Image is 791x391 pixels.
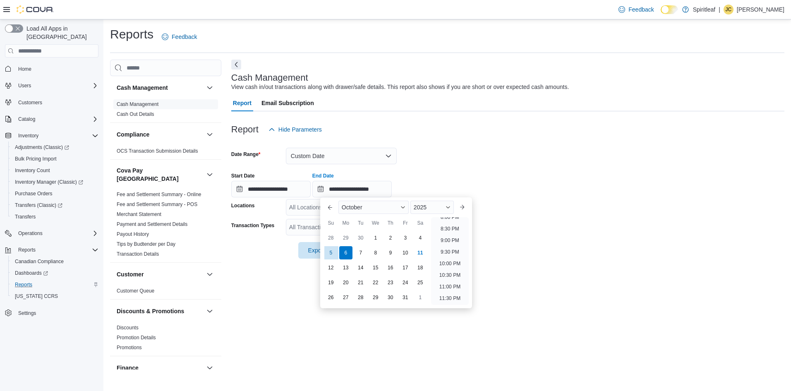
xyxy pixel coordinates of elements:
[18,132,38,139] span: Inventory
[233,95,252,111] span: Report
[324,276,338,289] div: day-19
[399,216,412,230] div: Fr
[15,98,46,108] a: Customers
[15,156,57,162] span: Bulk Pricing Import
[18,116,35,122] span: Catalog
[384,246,397,259] div: day-9
[15,131,42,141] button: Inventory
[12,200,66,210] a: Transfers (Classic)
[117,288,154,294] span: Customer Queue
[12,212,39,222] a: Transfers
[231,151,261,158] label: Date Range
[15,281,32,288] span: Reports
[117,335,156,341] a: Promotion Details
[12,177,98,187] span: Inventory Manager (Classic)
[414,231,427,245] div: day-4
[8,153,102,165] button: Bulk Pricing Import
[117,101,158,108] span: Cash Management
[369,291,382,304] div: day-29
[354,261,367,274] div: day-14
[117,84,168,92] h3: Cash Management
[384,261,397,274] div: day-16
[205,363,215,373] button: Finance
[719,5,720,14] p: |
[172,33,197,41] span: Feedback
[117,191,201,198] span: Fee and Settlement Summary - Online
[12,189,56,199] a: Purchase Orders
[15,293,58,300] span: [US_STATE] CCRS
[117,307,184,315] h3: Discounts & Promotions
[117,166,203,183] button: Cova Pay [GEOGRAPHIC_DATA]
[2,96,102,108] button: Customers
[231,222,274,229] label: Transaction Types
[339,261,352,274] div: day-13
[117,211,161,218] span: Merchant Statement
[8,290,102,302] button: [US_STATE] CCRS
[2,307,102,319] button: Settings
[354,231,367,245] div: day-30
[342,204,362,211] span: October
[15,270,48,276] span: Dashboards
[117,270,144,278] h3: Customer
[2,62,102,74] button: Home
[324,246,338,259] div: day-5
[12,142,72,152] a: Adjustments (Classic)
[15,131,98,141] span: Inventory
[414,291,427,304] div: day-1
[354,216,367,230] div: Tu
[8,142,102,153] a: Adjustments (Classic)
[15,245,39,255] button: Reports
[15,308,98,318] span: Settings
[231,60,241,70] button: Next
[117,288,154,294] a: Customer Queue
[286,148,397,164] button: Custom Date
[117,130,149,139] h3: Compliance
[15,213,36,220] span: Transfers
[726,5,732,14] span: JC
[117,84,203,92] button: Cash Management
[117,130,203,139] button: Compliance
[8,176,102,188] a: Inventory Manager (Classic)
[12,212,98,222] span: Transfers
[338,201,409,214] div: Button. Open the month selector. October is currently selected.
[312,181,392,197] input: Press the down key to enter a popover containing a calendar. Press the escape key to close the po...
[110,26,153,43] h1: Reports
[117,307,203,315] button: Discounts & Promotions
[431,217,469,305] ul: Time
[15,114,38,124] button: Catalog
[436,270,464,280] li: 10:30 PM
[12,257,98,266] span: Canadian Compliance
[117,148,198,154] span: OCS Transaction Submission Details
[18,99,42,106] span: Customers
[399,276,412,289] div: day-24
[339,276,352,289] div: day-20
[436,282,464,292] li: 11:00 PM
[8,165,102,176] button: Inventory Count
[369,246,382,259] div: day-8
[693,5,715,14] p: Spiritleaf
[15,63,98,74] span: Home
[384,216,397,230] div: Th
[2,244,102,256] button: Reports
[298,242,345,259] button: Export
[15,81,98,91] span: Users
[414,276,427,289] div: day-25
[12,280,36,290] a: Reports
[369,216,382,230] div: We
[339,231,352,245] div: day-29
[384,231,397,245] div: day-2
[324,291,338,304] div: day-26
[117,111,154,117] a: Cash Out Details
[117,344,142,351] span: Promotions
[15,245,98,255] span: Reports
[369,276,382,289] div: day-22
[158,29,200,45] a: Feedback
[117,241,175,247] a: Tips by Budtender per Day
[117,231,149,237] span: Payout History
[117,251,159,257] a: Transaction Details
[12,291,61,301] a: [US_STATE] CCRS
[18,247,36,253] span: Reports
